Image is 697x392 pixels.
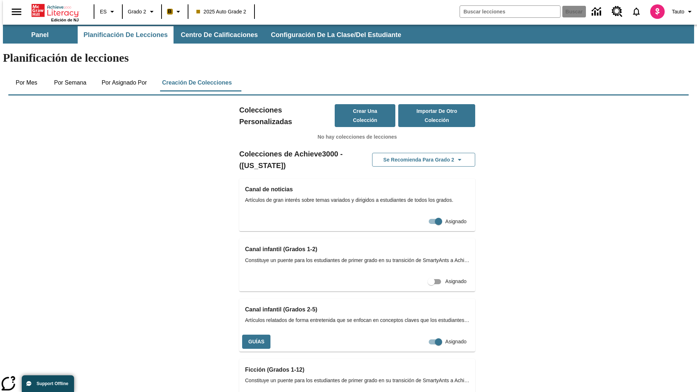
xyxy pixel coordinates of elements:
[650,4,665,19] img: avatar image
[245,317,469,324] span: Artículos relatados de forma entretenida que se enfocan en conceptos claves que los estudiantes a...
[245,196,469,204] span: Artículos de gran interés sobre temas variados y dirigidos a estudiantes de todos los grados.
[4,26,76,44] button: Panel
[245,257,469,264] span: Constituye un puente para los estudiantes de primer grado en su transición de SmartyAnts a Achiev...
[164,5,186,18] button: Boost El color de la clase es anaranjado claro. Cambiar el color de la clase.
[245,184,469,195] h3: Canal de noticias
[168,7,172,16] span: B
[48,74,92,91] button: Por semana
[398,104,475,127] button: Importar de otro Colección
[97,5,120,18] button: Lenguaje: ES, Selecciona un idioma
[196,8,246,16] span: 2025 Auto Grade 2
[245,244,469,254] h3: Canal infantil (Grados 1-2)
[335,104,396,127] button: Crear una colección
[51,18,79,22] span: Edición de NJ
[265,26,407,44] button: Configuración de la clase/del estudiante
[607,2,627,21] a: Centro de recursos, Se abrirá en una pestaña nueva.
[245,377,469,384] span: Constituye un puente para los estudiantes de primer grado en su transición de SmartyAnts a Achiev...
[445,338,466,346] span: Asignado
[32,3,79,18] a: Portada
[669,5,697,18] button: Perfil/Configuración
[245,305,469,315] h3: Canal infantil (Grados 2-5)
[672,8,684,16] span: Tauto
[8,74,45,91] button: Por mes
[587,2,607,22] a: Centro de información
[6,1,27,23] button: Abrir el menú lateral
[32,3,79,22] div: Portada
[372,153,475,167] button: Se recomienda para Grado 2
[22,375,74,392] button: Support Offline
[175,26,264,44] button: Centro de calificaciones
[239,104,335,127] h2: Colecciones Personalizadas
[100,8,107,16] span: ES
[239,133,475,141] p: No hay colecciones de lecciones
[242,335,270,349] button: Guías
[128,8,146,16] span: Grado 2
[37,381,68,386] span: Support Offline
[3,51,694,65] h1: Planificación de lecciones
[646,2,669,21] button: Escoja un nuevo avatar
[445,218,466,225] span: Asignado
[627,2,646,21] a: Notificaciones
[96,74,153,91] button: Por asignado por
[3,26,408,44] div: Subbarra de navegación
[3,25,694,44] div: Subbarra de navegación
[245,365,469,375] h3: Ficción (Grados 1-12)
[125,5,159,18] button: Grado: Grado 2, Elige un grado
[460,6,560,17] input: Buscar campo
[445,278,466,285] span: Asignado
[239,148,357,171] h2: Colecciones de Achieve3000 - ([US_STATE])
[78,26,174,44] button: Planificación de lecciones
[156,74,237,91] button: Creación de colecciones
